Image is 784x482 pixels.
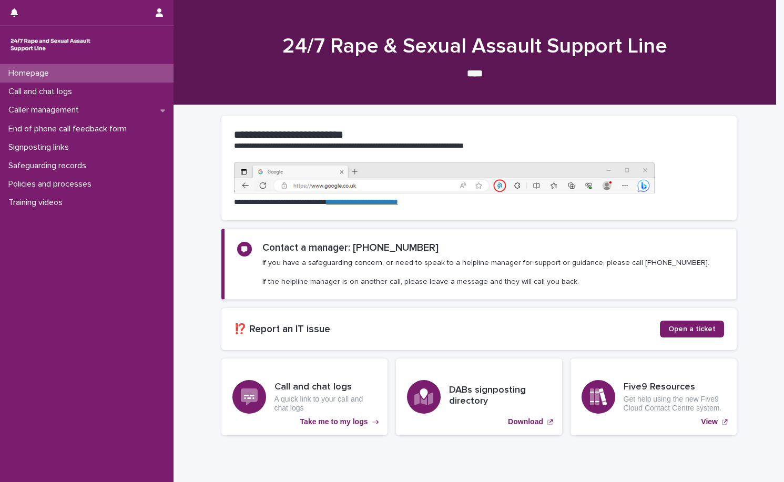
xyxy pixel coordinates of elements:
p: Caller management [4,105,87,115]
a: Take me to my logs [221,358,388,435]
h2: Contact a manager: [PHONE_NUMBER] [262,242,439,254]
p: Policies and processes [4,179,100,189]
img: rhQMoQhaT3yELyF149Cw [8,34,93,55]
h1: 24/7 Rape & Sexual Assault Support Line [217,34,732,59]
h3: DABs signposting directory [449,385,551,407]
p: A quick link to your call and chat logs [274,395,376,413]
img: https%3A%2F%2Fcdn.document360.io%2F0deca9d6-0dac-4e56-9e8f-8d9979bfce0e%2FImages%2FDocumentation%... [234,162,655,193]
a: Download [396,358,562,435]
p: Training videos [4,198,71,208]
p: Call and chat logs [4,87,80,97]
p: If you have a safeguarding concern, or need to speak to a helpline manager for support or guidanc... [262,258,709,287]
p: Download [508,417,543,426]
p: End of phone call feedback form [4,124,135,134]
a: Open a ticket [660,321,724,337]
p: Safeguarding records [4,161,95,171]
h3: Call and chat logs [274,382,376,393]
a: View [571,358,737,435]
h2: ⁉️ Report an IT issue [234,323,660,335]
span: Open a ticket [668,325,716,333]
p: Take me to my logs [300,417,368,426]
p: Homepage [4,68,57,78]
p: View [701,417,718,426]
p: Get help using the new Five9 Cloud Contact Centre system. [624,395,726,413]
h3: Five9 Resources [624,382,726,393]
p: Signposting links [4,142,77,152]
